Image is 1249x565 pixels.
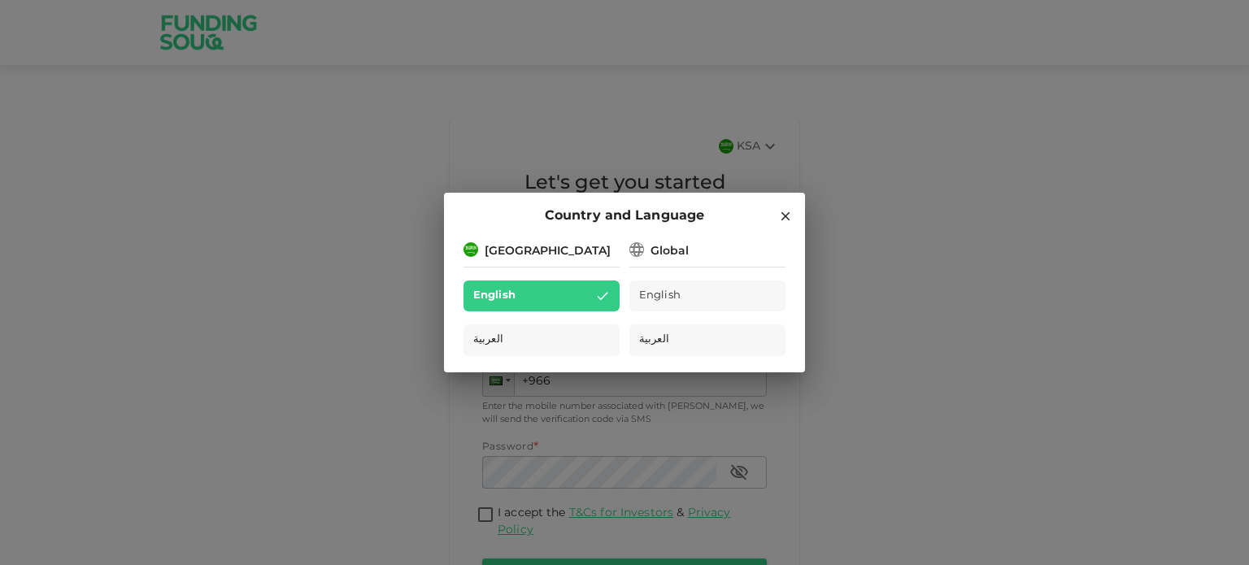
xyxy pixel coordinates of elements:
span: العربية [639,331,669,350]
img: flag-sa.b9a346574cdc8950dd34b50780441f57.svg [463,242,478,257]
span: العربية [473,331,503,350]
span: English [473,287,516,306]
span: English [639,287,681,306]
span: Country and Language [545,206,704,227]
div: Global [651,243,689,260]
div: [GEOGRAPHIC_DATA] [485,243,611,260]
